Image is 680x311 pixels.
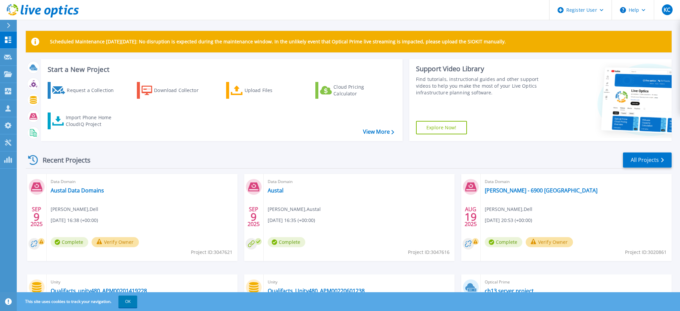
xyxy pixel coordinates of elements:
[137,82,212,99] a: Download Collector
[48,82,122,99] a: Request a Collection
[485,178,668,185] span: Data Domain
[416,64,550,73] div: Support Video Library
[465,214,477,220] span: 19
[268,178,451,185] span: Data Domain
[268,187,283,194] a: Austal
[51,287,147,294] a: Qualifacts_unity480_APM00201419228
[51,178,233,185] span: Data Domain
[268,278,451,286] span: Unity
[51,217,98,224] span: [DATE] 16:38 (+00:00)
[315,82,390,99] a: Cloud Pricing Calculator
[51,206,98,213] span: [PERSON_NAME] , Dell
[48,66,394,73] h3: Start a New Project
[30,205,43,229] div: SEP 2025
[67,84,120,97] div: Request a Collection
[664,7,670,12] span: KC
[485,206,532,213] span: [PERSON_NAME] , Dell
[408,249,450,256] span: Project ID: 3047616
[26,152,100,168] div: Recent Projects
[485,187,597,194] a: [PERSON_NAME] - 6900 [GEOGRAPHIC_DATA]
[247,205,260,229] div: SEP 2025
[363,129,394,135] a: View More
[51,187,104,194] a: Austal Data Domains
[416,76,550,96] div: Find tutorials, instructional guides and other support videos to help you make the most of your L...
[268,206,321,213] span: [PERSON_NAME] , Austal
[268,287,365,294] a: Qualifacts_Unity480_APM00220601238
[191,249,232,256] span: Project ID: 3047621
[92,237,139,247] button: Verify Owner
[51,237,88,247] span: Complete
[251,214,257,220] span: 9
[464,205,477,229] div: AUG 2025
[268,237,305,247] span: Complete
[485,217,532,224] span: [DATE] 20:53 (+00:00)
[50,39,506,44] p: Scheduled Maintenance [DATE][DATE]: No disruption is expected during the maintenance window. In t...
[34,214,40,220] span: 9
[154,84,208,97] div: Download Collector
[333,84,387,97] div: Cloud Pricing Calculator
[118,296,137,308] button: OK
[485,278,668,286] span: Optical Prime
[245,84,298,97] div: Upload Files
[226,82,301,99] a: Upload Files
[485,237,522,247] span: Complete
[18,296,137,308] span: This site uses cookies to track your navigation.
[623,152,672,168] a: All Projects
[526,237,573,247] button: Verify Owner
[66,114,118,128] div: Import Phone Home CloudIQ Project
[268,217,315,224] span: [DATE] 16:35 (+00:00)
[51,278,233,286] span: Unity
[625,249,667,256] span: Project ID: 3020861
[416,121,467,134] a: Explore Now!
[485,287,534,294] a: ch13 server project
